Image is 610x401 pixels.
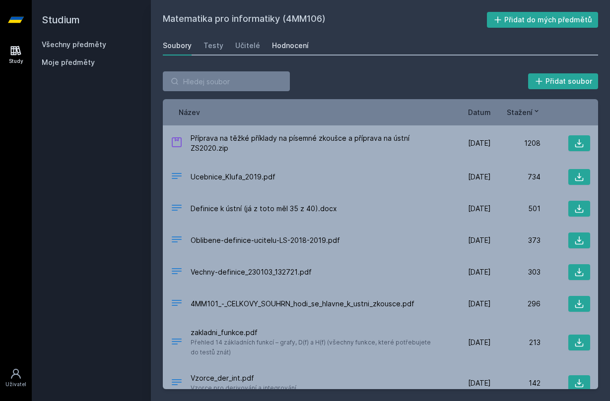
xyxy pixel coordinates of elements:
[171,297,183,311] div: PDF
[191,133,437,153] span: Příprava na těžké příklady na písemné zkoušce a příprava na ústní ZS2020.zip
[491,138,541,148] div: 1208
[179,107,200,117] button: Název
[191,373,296,383] span: Vzorce_der_int.pdf
[191,299,414,309] span: 4MM101_-_CELKOVY_SOUHRN_hodi_se_hlavne_k_ustni_zkousce.pdf
[42,57,95,67] span: Moje předměty
[191,328,437,338] span: zakladni_funkce.pdf
[272,36,309,56] a: Hodnocení
[468,235,491,245] span: [DATE]
[42,40,106,49] a: Všechny předměty
[468,172,491,182] span: [DATE]
[191,235,340,245] span: Oblibene-definice-ucitelu-LS-2018-2019.pdf
[203,41,223,51] div: Testy
[491,378,541,388] div: 142
[171,265,183,280] div: PDF
[235,36,260,56] a: Učitelé
[163,71,290,91] input: Hledej soubor
[2,40,30,70] a: Study
[163,36,192,56] a: Soubory
[191,338,437,357] span: Přehled 14 základních funkcí – grafy, D(f) a H(f) (všechny funkce, které potřebujete do testů znát)
[191,383,296,393] span: Vzorce pro derivování a integrování
[171,336,183,350] div: PDF
[163,12,487,28] h2: Matematika pro informatiky (4MM106)
[491,267,541,277] div: 303
[171,233,183,248] div: PDF
[491,338,541,347] div: 213
[468,204,491,214] span: [DATE]
[507,107,533,117] span: Stažení
[528,73,599,89] button: Přidat soubor
[191,267,312,277] span: Vechny-definice_230103_132721.pdf
[491,235,541,245] div: 373
[491,204,541,214] div: 501
[203,36,223,56] a: Testy
[191,172,275,182] span: Ucebnice_Klufa_2019.pdf
[468,299,491,309] span: [DATE]
[487,12,599,28] button: Přidat do mých předmětů
[9,57,23,65] div: Study
[468,378,491,388] span: [DATE]
[171,376,183,391] div: PDF
[5,381,26,388] div: Uživatel
[491,299,541,309] div: 296
[468,338,491,347] span: [DATE]
[171,136,183,151] div: ZIP
[491,172,541,182] div: 734
[171,202,183,216] div: DOCX
[235,41,260,51] div: Učitelé
[272,41,309,51] div: Hodnocení
[468,138,491,148] span: [DATE]
[507,107,541,117] button: Stažení
[2,363,30,393] a: Uživatel
[171,170,183,184] div: PDF
[191,204,337,214] span: Definice k ústní (já z toto měl 35 z 40).docx
[163,41,192,51] div: Soubory
[468,267,491,277] span: [DATE]
[468,107,491,117] button: Datum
